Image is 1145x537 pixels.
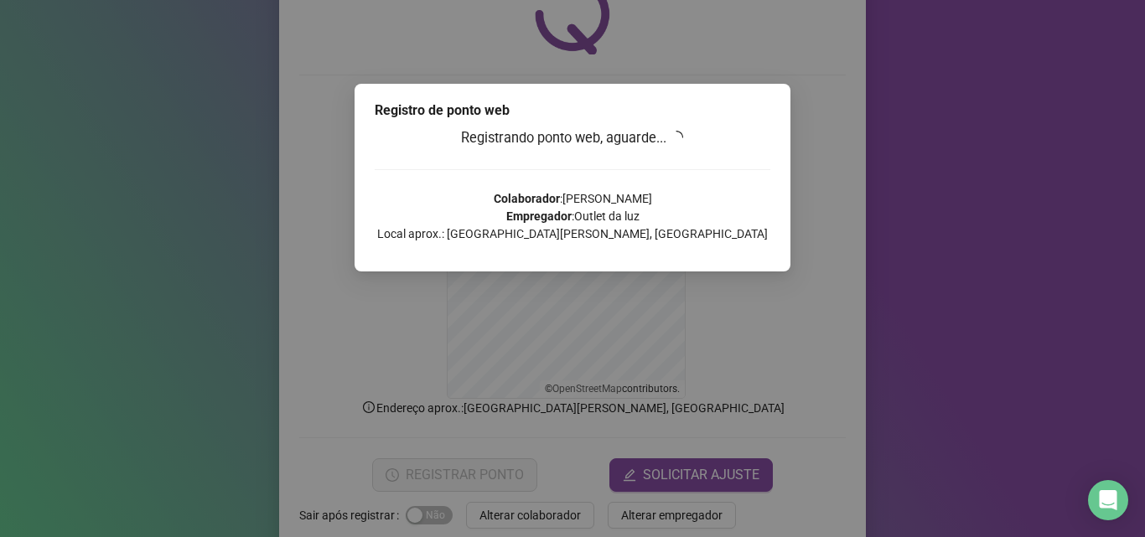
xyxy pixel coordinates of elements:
h3: Registrando ponto web, aguarde... [375,127,770,149]
div: Registro de ponto web [375,101,770,121]
span: loading [667,127,686,147]
strong: Colaborador [494,192,560,205]
p: : [PERSON_NAME] : Outlet da luz Local aprox.: [GEOGRAPHIC_DATA][PERSON_NAME], [GEOGRAPHIC_DATA] [375,190,770,243]
strong: Empregador [506,209,572,223]
div: Open Intercom Messenger [1088,480,1128,520]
